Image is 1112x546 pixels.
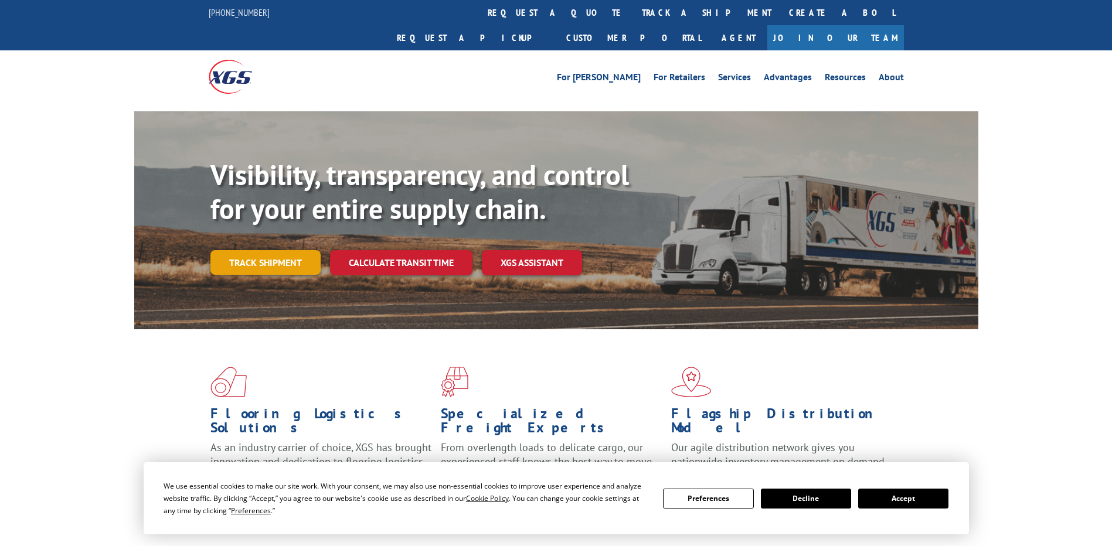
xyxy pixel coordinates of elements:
[761,489,851,509] button: Decline
[764,73,812,86] a: Advantages
[210,367,247,397] img: xgs-icon-total-supply-chain-intelligence-red
[825,73,866,86] a: Resources
[388,25,557,50] a: Request a pickup
[144,462,969,534] div: Cookie Consent Prompt
[671,441,887,468] span: Our agile distribution network gives you nationwide inventory management on demand.
[330,250,472,275] a: Calculate transit time
[231,506,271,516] span: Preferences
[718,73,751,86] a: Services
[654,73,705,86] a: For Retailers
[557,25,710,50] a: Customer Portal
[482,250,582,275] a: XGS ASSISTANT
[858,489,948,509] button: Accept
[466,493,509,503] span: Cookie Policy
[210,441,431,482] span: As an industry carrier of choice, XGS has brought innovation and dedication to flooring logistics...
[663,489,753,509] button: Preferences
[767,25,904,50] a: Join Our Team
[210,156,629,227] b: Visibility, transparency, and control for your entire supply chain.
[671,367,712,397] img: xgs-icon-flagship-distribution-model-red
[209,6,270,18] a: [PHONE_NUMBER]
[441,367,468,397] img: xgs-icon-focused-on-flooring-red
[210,407,432,441] h1: Flooring Logistics Solutions
[164,480,649,517] div: We use essential cookies to make our site work. With your consent, we may also use non-essential ...
[671,407,893,441] h1: Flagship Distribution Model
[441,441,662,493] p: From overlength loads to delicate cargo, our experienced staff knows the best way to move your fr...
[710,25,767,50] a: Agent
[879,73,904,86] a: About
[557,73,641,86] a: For [PERSON_NAME]
[441,407,662,441] h1: Specialized Freight Experts
[210,250,321,275] a: Track shipment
